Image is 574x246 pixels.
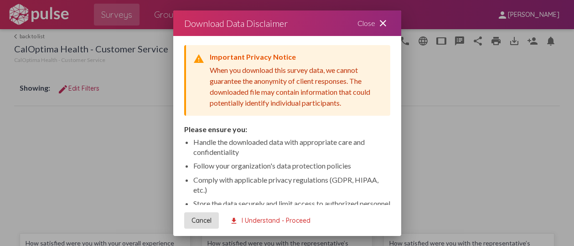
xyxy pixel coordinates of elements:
div: When you download this survey data, we cannot guarantee the anonymity of client responses. The do... [210,65,383,108]
mat-icon: warning [193,53,204,64]
li: Comply with applicable privacy regulations (GDPR, HIPAA, etc.) [193,175,390,195]
div: Please ensure you: [184,125,390,133]
mat-icon: download [230,217,238,225]
mat-icon: close [377,18,388,29]
li: Handle the downloaded data with appropriate care and confidentiality [193,137,390,158]
li: Follow your organization's data protection policies [193,161,390,171]
div: Download Data Disclaimer [184,16,288,31]
button: I Understand - Proceed [222,212,318,229]
span: Cancel [191,216,212,225]
div: Close [346,10,401,36]
div: Important Privacy Notice [210,52,383,61]
li: Store the data securely and limit access to authorized personnel only [193,199,390,219]
button: Cancel [184,212,219,229]
span: I Understand - Proceed [230,216,310,225]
